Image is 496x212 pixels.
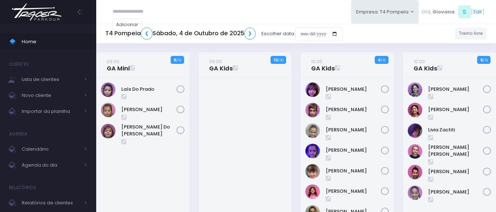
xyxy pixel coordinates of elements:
img: Luísa Veludo Uchôa [101,103,115,117]
h4: Relatórios [9,180,36,195]
span: S [458,5,471,18]
div: [ ] [419,4,487,20]
strong: 10 [274,57,278,63]
a: ❯ [244,28,256,40]
span: Agenda do dia [22,160,80,170]
span: Relatórios de clientes [22,198,80,208]
a: [PERSON_NAME] [326,106,381,113]
img: Livia Zactiti Jobim [408,123,422,138]
h4: Agenda [9,127,28,141]
img: Carmen Borga Le Guevellou [305,103,320,117]
a: Laís Do Prado [121,86,176,93]
a: [PERSON_NAME] [428,168,483,175]
a: [PERSON_NAME] Do [PERSON_NAME] [121,123,176,138]
a: [PERSON_NAME] [326,167,381,175]
small: / 12 [176,58,181,62]
img: Helena Zanchetta [305,164,320,179]
span: Home [22,37,87,46]
img: Cecília Mello [305,123,320,138]
img: Helena Mendes Leone [305,144,320,158]
a: 09:00GA Mini [107,58,130,72]
img: Luísa do Prado Pereira Alves [101,124,115,138]
span: Importar da planilha [22,107,80,116]
a: [PERSON_NAME] [326,86,381,93]
span: Novo cliente [22,91,80,100]
a: 10:00GA Kids [414,58,437,72]
a: [PERSON_NAME] [PERSON_NAME] [428,144,483,158]
small: / 12 [381,58,385,62]
span: Olá, [422,8,431,16]
a: [PERSON_NAME] [326,147,381,154]
h5: T4 Pompeia Sábado, 4 de Outubro de 2025 [105,28,256,40]
h4: Clientes [9,57,29,72]
span: Calendário [22,144,80,154]
img: STELLA ARAUJO LAGUNA [408,165,422,179]
a: [PERSON_NAME] [428,106,483,113]
small: 09:00 [107,58,119,65]
img: Irene Zylbersztajn de Sá [408,82,422,97]
a: [PERSON_NAME] [326,188,381,195]
small: 10:00 [311,58,322,65]
small: / 12 [483,58,488,62]
a: 09:00GA Kids [209,58,233,72]
a: [PERSON_NAME] [428,86,483,93]
small: 09:00 [209,58,222,65]
a: [PERSON_NAME] [121,106,176,113]
span: Lista de clientes [22,75,80,84]
a: [PERSON_NAME] [428,188,483,196]
a: 10:00GA Kids [311,58,335,72]
img: Isabela Sandes [408,103,422,117]
img: Maria Júlia Santos Spada [408,144,422,159]
img: Laís do Prado Pereira Alves [101,82,115,97]
strong: 6 [480,57,483,63]
img: Sofia Sandes [408,185,422,200]
div: Escolher data: [105,25,343,42]
a: [PERSON_NAME] [326,126,381,134]
a: Adicionar [113,19,142,30]
small: 10:00 [414,58,425,65]
a: Livia Zactiti [428,126,483,134]
strong: 4 [378,57,381,63]
a: Sair [473,8,482,16]
img: Maria Orpheu [305,184,320,199]
span: Giovana [432,8,455,16]
a: Treino livre [455,28,487,40]
img: Alice Ouafa [305,82,320,97]
small: / 10 [278,58,283,62]
strong: 9 [174,57,176,63]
